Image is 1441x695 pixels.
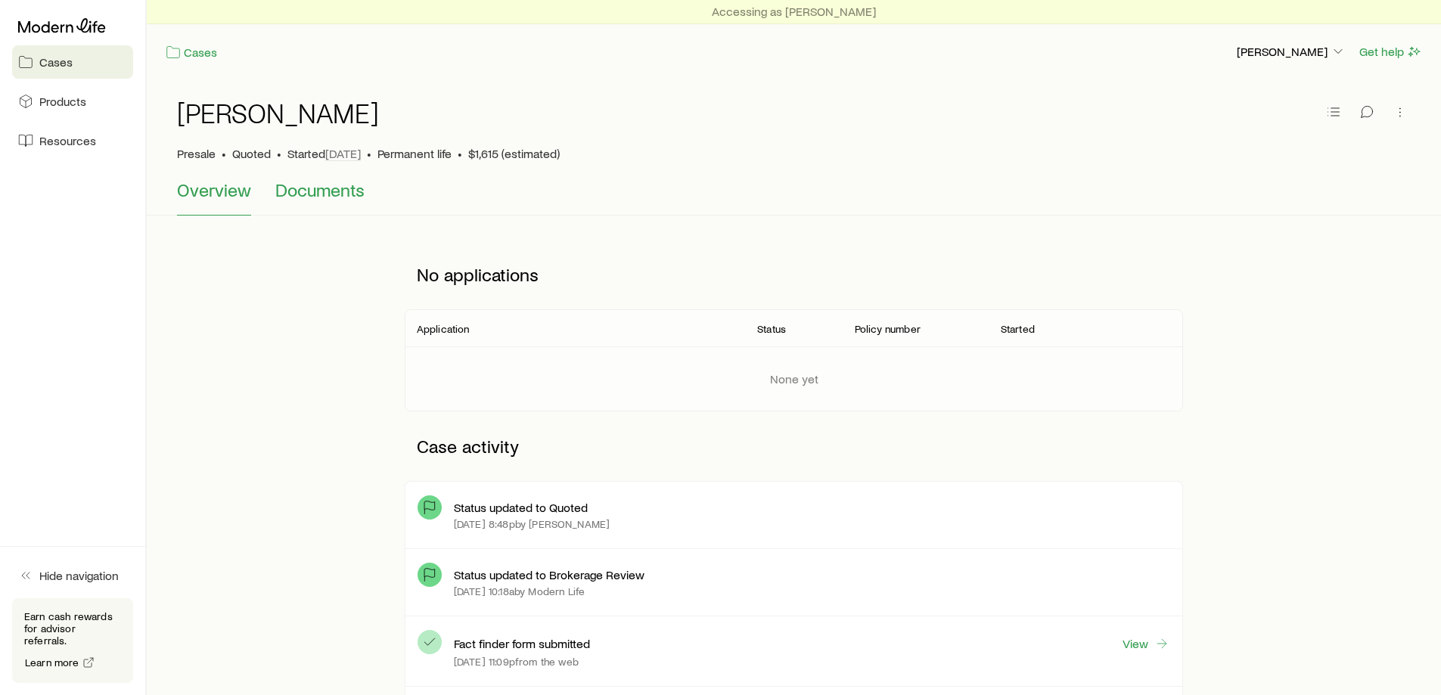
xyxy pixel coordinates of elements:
[325,146,361,161] span: [DATE]
[177,179,1411,216] div: Case details tabs
[855,323,921,335] p: Policy number
[24,610,121,647] p: Earn cash rewards for advisor referrals.
[1001,323,1035,335] p: Started
[770,371,818,386] p: None yet
[287,146,361,161] p: Started
[468,146,560,161] span: $1,615 (estimated)
[454,567,644,582] p: Status updated to Brokerage Review
[39,568,119,583] span: Hide navigation
[177,146,216,161] p: Presale
[417,323,470,335] p: Application
[12,124,133,157] a: Resources
[12,598,133,683] div: Earn cash rewards for advisor referrals.Learn more
[454,636,590,651] p: Fact finder form submitted
[757,323,786,335] p: Status
[1122,635,1170,652] a: View
[277,146,281,161] span: •
[458,146,462,161] span: •
[377,146,452,161] span: Permanent life
[1236,43,1346,61] button: [PERSON_NAME]
[39,54,73,70] span: Cases
[1359,43,1423,61] button: Get help
[177,98,379,128] h1: [PERSON_NAME]
[454,518,610,530] p: [DATE] 8:48p by [PERSON_NAME]
[405,424,1183,469] p: Case activity
[165,44,218,61] a: Cases
[12,45,133,79] a: Cases
[12,559,133,592] button: Hide navigation
[454,656,579,668] p: [DATE] 11:09p from the web
[454,500,588,515] p: Status updated to Quoted
[232,146,271,161] span: Quoted
[177,179,251,200] span: Overview
[1237,44,1346,59] p: [PERSON_NAME]
[25,657,79,668] span: Learn more
[405,252,1183,297] p: No applications
[454,585,585,597] p: [DATE] 10:18a by Modern Life
[712,4,876,19] p: Accessing as [PERSON_NAME]
[367,146,371,161] span: •
[39,133,96,148] span: Resources
[222,146,226,161] span: •
[275,179,365,200] span: Documents
[12,85,133,118] a: Products
[39,94,86,109] span: Products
